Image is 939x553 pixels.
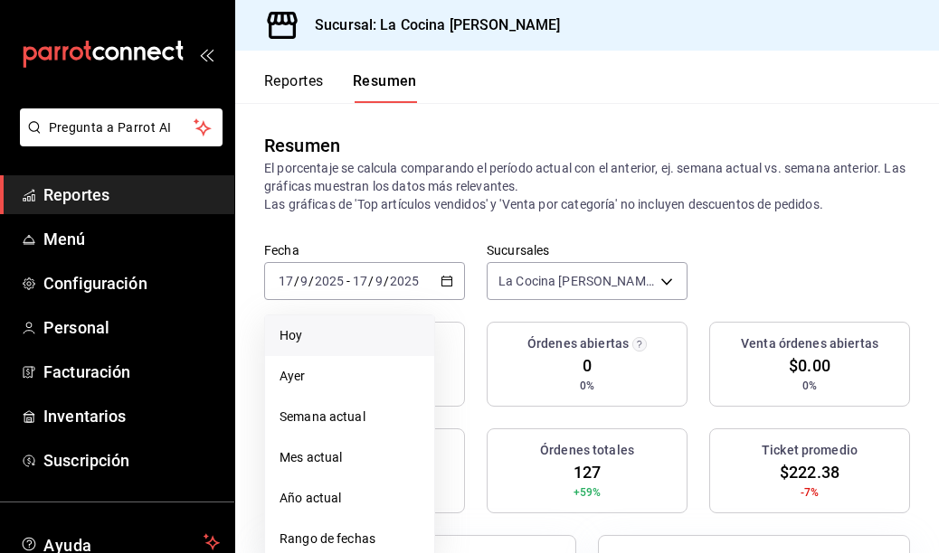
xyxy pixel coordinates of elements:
a: Pregunta a Parrot AI [13,131,223,150]
span: 0 [583,353,592,378]
span: Semana actual [280,408,420,426]
span: Menú [43,227,220,251]
button: Resumen [353,72,417,103]
div: navigation tabs [264,72,417,103]
p: El porcentaje se calcula comparando el período actual con el anterior, ej. semana actual vs. sema... [264,159,910,213]
span: Personal [43,315,220,340]
label: Sucursales [487,244,688,257]
span: Hoy [280,326,420,345]
span: La Cocina [PERSON_NAME] [498,272,654,290]
span: Configuración [43,271,220,295]
span: $222.38 [780,460,839,484]
h3: Órdenes abiertas [527,334,629,353]
button: Reportes [264,72,324,103]
button: Pregunta a Parrot AI [20,108,223,146]
span: Ayer [280,367,420,386]
span: -7% [801,484,819,501]
label: Fecha [264,244,465,257]
span: Suscripción [43,448,220,473]
input: -- [278,274,294,288]
span: / [384,274,389,288]
span: Pregunta a Parrot AI [49,118,194,137]
h3: Sucursal: La Cocina [PERSON_NAME] [300,14,560,36]
input: -- [352,274,368,288]
span: Facturación [43,360,220,384]
span: $0.00 [789,353,830,378]
span: Mes actual [280,448,420,467]
h3: Ticket promedio [762,441,858,460]
span: Reportes [43,183,220,207]
span: 0% [580,378,594,394]
span: / [308,274,314,288]
span: Ayuda [43,531,196,553]
span: 127 [574,460,601,484]
input: -- [375,274,384,288]
span: Inventarios [43,404,220,428]
span: - [346,274,350,288]
button: open_drawer_menu [199,47,213,61]
div: Resumen [264,132,340,159]
input: ---- [314,274,345,288]
span: +59% [574,484,602,501]
span: 0% [802,378,817,394]
span: / [368,274,374,288]
span: / [294,274,299,288]
span: Rango de fechas [280,530,420,548]
h3: Órdenes totales [540,441,634,460]
input: -- [299,274,308,288]
input: ---- [389,274,420,288]
h3: Venta órdenes abiertas [741,334,878,353]
span: Año actual [280,489,420,508]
